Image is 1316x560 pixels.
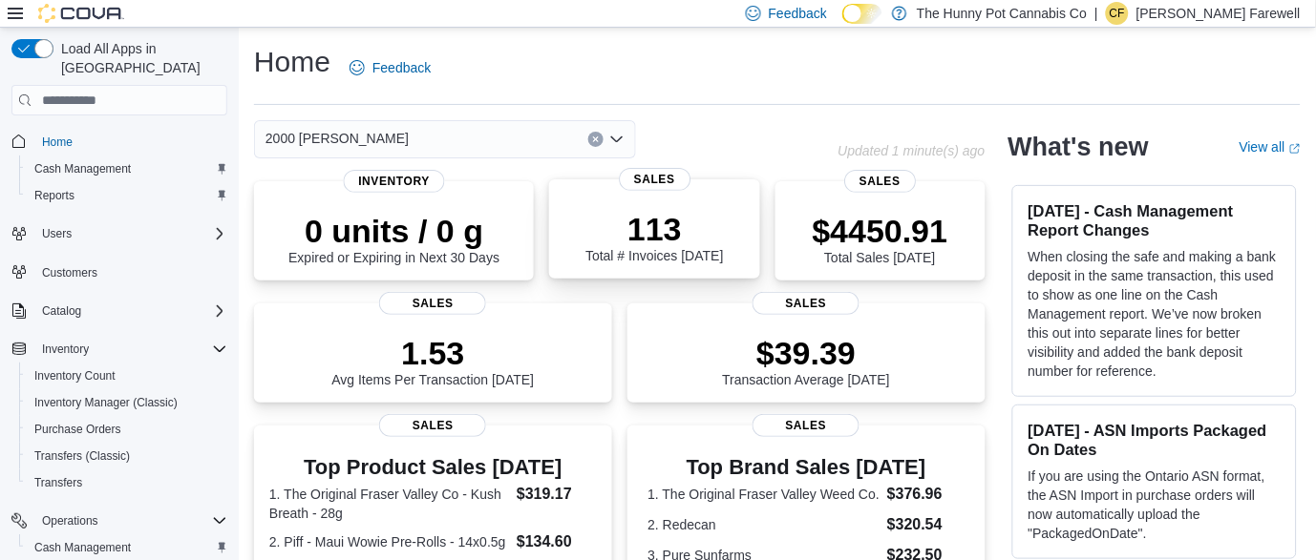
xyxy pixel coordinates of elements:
[34,368,116,384] span: Inventory Count
[34,222,227,245] span: Users
[34,261,105,284] a: Customers
[38,4,124,23] img: Cova
[1136,2,1301,25] p: [PERSON_NAME] Farewell
[27,184,82,207] a: Reports
[34,300,89,322] button: Catalog
[27,471,90,494] a: Transfers
[753,414,860,437] span: Sales
[19,469,235,496] button: Transfers
[34,260,227,284] span: Customers
[379,414,486,437] span: Sales
[27,418,129,441] a: Purchase Orders
[887,483,965,506] dd: $376.96
[517,530,597,553] dd: $134.60
[813,212,948,250] p: $4450.91
[34,540,131,555] span: Cash Management
[27,471,227,494] span: Transfers
[1110,2,1125,25] span: CF
[265,127,409,150] span: 2000 [PERSON_NAME]
[1008,132,1149,162] h2: What's new
[19,182,235,209] button: Reports
[27,536,227,559] span: Cash Management
[19,443,235,469] button: Transfers (Classic)
[288,212,499,265] div: Expired or Expiring in Next 30 Days
[4,259,235,286] button: Customers
[27,391,185,414] a: Inventory Manager (Classic)
[647,456,965,479] h3: Top Brand Sales [DATE]
[887,513,965,536] dd: $320.54
[254,43,330,81] h1: Home
[27,391,227,414] span: Inventory Manager (Classic)
[619,168,690,191] span: Sales
[4,220,235,247] button: Users
[19,389,235,416] button: Inventory Manager (Classic)
[588,132,604,147] button: Clear input
[269,456,597,479] h3: Top Product Sales [DATE]
[34,161,131,176] span: Cash Management
[4,127,235,155] button: Home
[4,336,235,363] button: Inventory
[34,222,79,245] button: Users
[1240,139,1301,155] a: View allExternal link
[27,364,123,387] a: Inventory Count
[34,475,82,490] span: Transfers
[842,24,843,25] span: Dark Mode
[27,445,138,467] a: Transfers (Classic)
[4,508,235,534] button: Operations
[722,334,890,387] div: Transaction Average [DATE]
[647,515,880,534] dt: 2. Redecan
[34,422,121,437] span: Purchase Orders
[27,445,227,467] span: Transfers (Classic)
[42,303,81,319] span: Catalog
[34,448,130,464] span: Transfers (Classic)
[647,485,880,504] dt: 1. The Original Fraser Valley Weed Co.
[917,2,1087,25] p: The Hunny Pot Cannabis Co
[34,188,74,203] span: Reports
[34,338,227,361] span: Inventory
[34,395,178,410] span: Inventory Manager (Classic)
[609,132,625,147] button: Open list of options
[42,265,97,280] span: Customers
[53,39,227,77] span: Load All Apps in [GEOGRAPHIC_DATA]
[27,418,227,441] span: Purchase Orders
[844,170,916,193] span: Sales
[813,212,948,265] div: Total Sales [DATE]
[585,210,723,263] div: Total # Invoices [DATE]
[27,184,227,207] span: Reports
[19,363,235,389] button: Inventory Count
[34,509,227,532] span: Operations
[42,342,89,357] span: Inventory
[753,292,860,315] span: Sales
[1029,247,1281,381] p: When closing the safe and making a bank deposit in the same transaction, this used to show as one...
[585,210,723,248] p: 113
[517,483,597,506] dd: $319.17
[1094,2,1098,25] p: |
[34,300,227,322] span: Catalog
[34,129,227,153] span: Home
[342,49,438,87] a: Feedback
[1029,421,1281,459] h3: [DATE] - ASN Imports Packaged On Dates
[842,4,882,24] input: Dark Mode
[331,334,534,372] p: 1.53
[34,131,80,154] a: Home
[372,58,431,77] span: Feedback
[1289,143,1301,155] svg: External link
[343,170,445,193] span: Inventory
[34,338,96,361] button: Inventory
[19,156,235,182] button: Cash Management
[288,212,499,250] p: 0 units / 0 g
[331,334,534,387] div: Avg Items Per Transaction [DATE]
[42,226,72,241] span: Users
[722,334,890,372] p: $39.39
[1106,2,1129,25] div: Conner Farewell
[269,532,509,551] dt: 2. Piff - Maui Wowie Pre-Rolls - 14x0.5g
[42,513,98,529] span: Operations
[27,536,138,559] a: Cash Management
[27,157,227,180] span: Cash Management
[269,485,509,523] dt: 1. The Original Fraser Valley Co - Kush Breath - 28g
[19,416,235,443] button: Purchase Orders
[769,4,827,23] span: Feedback
[42,135,73,150] span: Home
[1029,201,1281,239] h3: [DATE] - Cash Management Report Changes
[34,509,106,532] button: Operations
